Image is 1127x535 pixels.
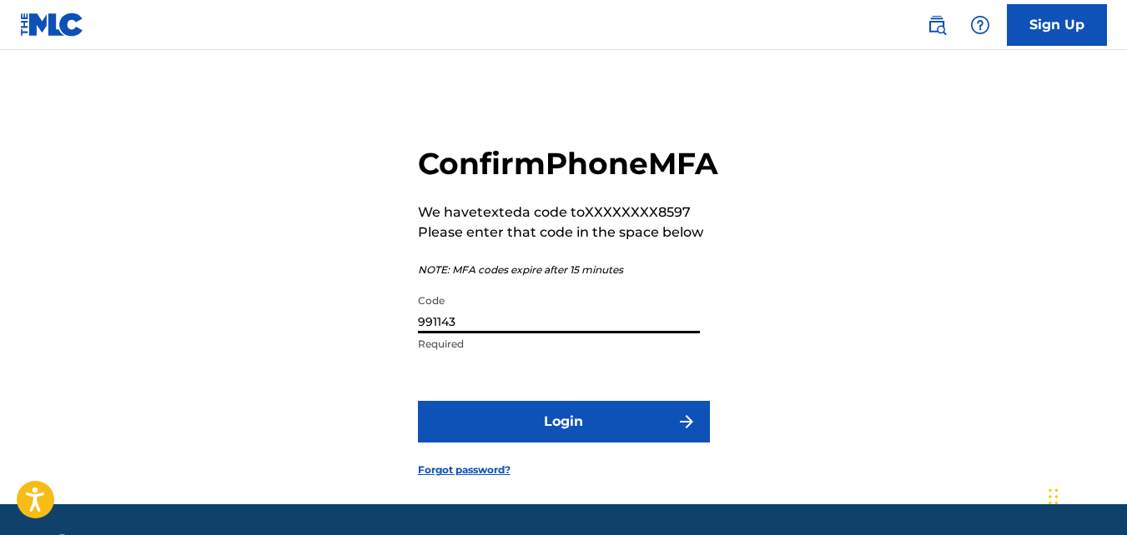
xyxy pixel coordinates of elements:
[677,412,697,432] img: f7272a7cc735f4ea7f67.svg
[970,15,990,35] img: help
[1007,4,1107,46] a: Sign Up
[920,8,953,42] a: Public Search
[418,401,710,442] button: Login
[963,8,997,42] div: Help
[418,337,700,352] p: Required
[1049,472,1059,522] div: Drag
[1044,455,1127,535] iframe: Chat Widget
[418,462,511,477] a: Forgot password?
[418,202,718,222] p: We have texted a code to XXXXXXXX8597
[927,15,947,35] img: search
[418,222,718,242] p: Please enter that code in the space below
[418,262,718,277] p: NOTE: MFA codes expire after 15 minutes
[418,145,718,182] h2: Confirm Phone MFA
[20,12,84,37] img: MLC Logo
